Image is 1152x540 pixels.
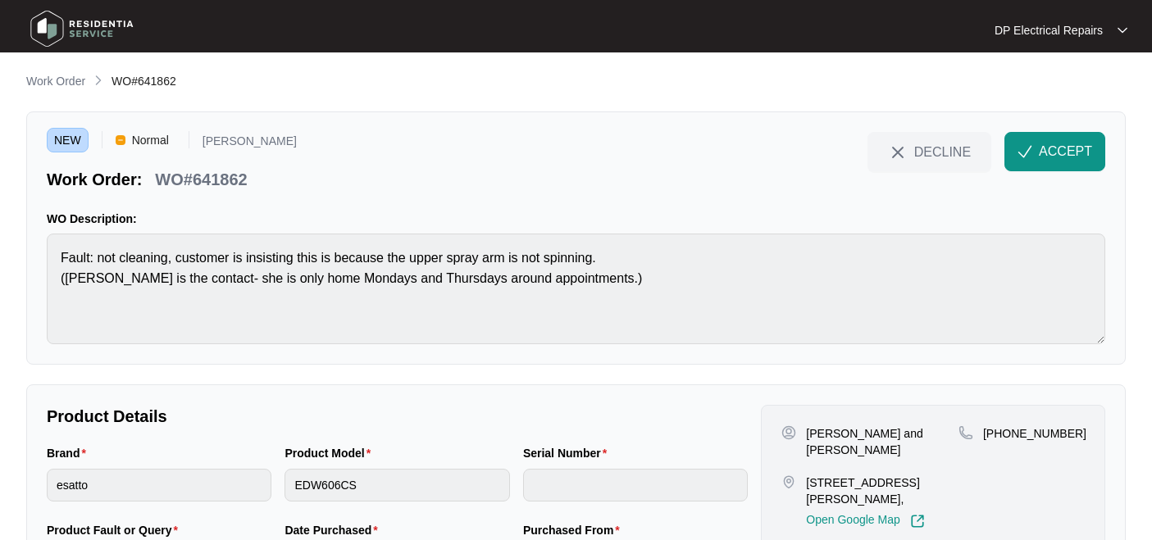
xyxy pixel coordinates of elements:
span: Normal [125,128,175,152]
input: Brand [47,469,271,501]
button: close-IconDECLINE [867,132,991,171]
span: NEW [47,128,89,152]
span: WO#641862 [112,75,176,88]
p: WO#641862 [155,168,247,191]
img: map-pin [781,474,796,489]
input: Product Model [285,469,509,501]
span: ACCEPT [1039,142,1092,161]
label: Product Model [285,445,377,461]
button: check-IconACCEPT [1004,132,1105,171]
p: Product Details [47,405,748,428]
img: map-pin [958,425,973,440]
p: Work Order [26,73,85,89]
img: close-Icon [888,143,908,162]
img: dropdown arrow [1118,26,1127,34]
p: [STREET_ADDRESS][PERSON_NAME], [806,474,958,507]
p: [PHONE_NUMBER] [983,425,1086,442]
span: DECLINE [914,143,971,161]
p: [PERSON_NAME] [203,135,297,152]
p: Work Order: [47,168,142,191]
label: Product Fault or Query [47,522,184,538]
a: Work Order [23,73,89,91]
textarea: Fault: not cleaning, customer is insisting this is because the upper spray arm is not spinning. (... [47,234,1105,344]
img: check-Icon [1018,144,1032,159]
img: Link-External [910,514,925,529]
input: Serial Number [523,469,748,501]
img: residentia service logo [25,4,139,53]
img: chevron-right [92,74,105,87]
img: Vercel Logo [116,135,125,145]
label: Purchased From [523,522,626,538]
p: [PERSON_NAME] and [PERSON_NAME] [806,425,958,458]
p: WO Description: [47,211,1105,227]
label: Serial Number [523,445,613,461]
img: user-pin [781,425,796,440]
a: Open Google Map [806,514,924,529]
p: DP Electrical Repairs [995,22,1103,39]
label: Date Purchased [285,522,384,538]
label: Brand [47,445,93,461]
